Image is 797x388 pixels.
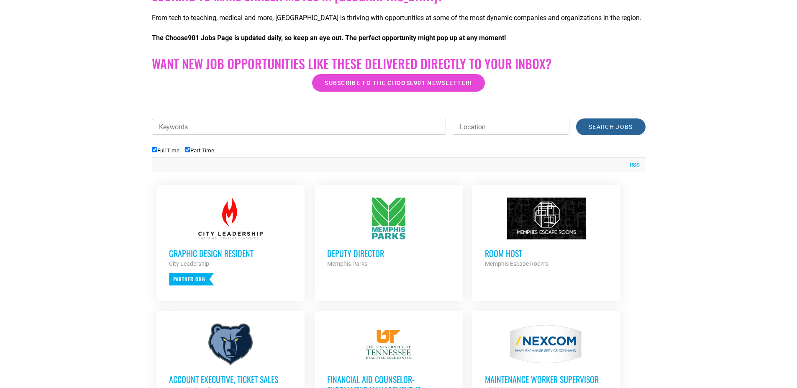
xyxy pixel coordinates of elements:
[152,147,157,152] input: Full Time
[169,273,214,285] p: Partner Org
[453,119,569,135] input: Location
[152,147,179,154] label: Full Time
[472,185,620,281] a: Room Host Memphis Escape Rooms
[325,80,472,86] span: Subscribe to the Choose901 newsletter!
[327,260,367,267] strong: Memphis Parks
[485,374,608,385] h3: MAINTENANCE WORKER SUPERVISOR
[185,147,190,152] input: Part Time
[327,248,450,259] h3: Deputy Director
[185,147,214,154] label: Part Time
[152,56,646,71] h2: Want New Job Opportunities like these Delivered Directly to your Inbox?
[315,185,463,281] a: Deputy Director Memphis Parks
[169,374,292,385] h3: Account Executive, Ticket Sales
[312,74,484,92] a: Subscribe to the Choose901 newsletter!
[485,248,608,259] h3: Room Host
[152,119,446,135] input: Keywords
[485,260,548,267] strong: Memphis Escape Rooms
[625,161,640,169] a: RSS
[152,34,506,42] strong: The Choose901 Jobs Page is updated daily, so keep an eye out. The perfect opportunity might pop u...
[152,13,646,23] p: From tech to teaching, medical and more, [GEOGRAPHIC_DATA] is thriving with opportunities at some...
[156,185,305,298] a: Graphic Design Resident City Leadership Partner Org
[169,260,209,267] strong: City Leadership
[576,118,645,135] input: Search Jobs
[169,248,292,259] h3: Graphic Design Resident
